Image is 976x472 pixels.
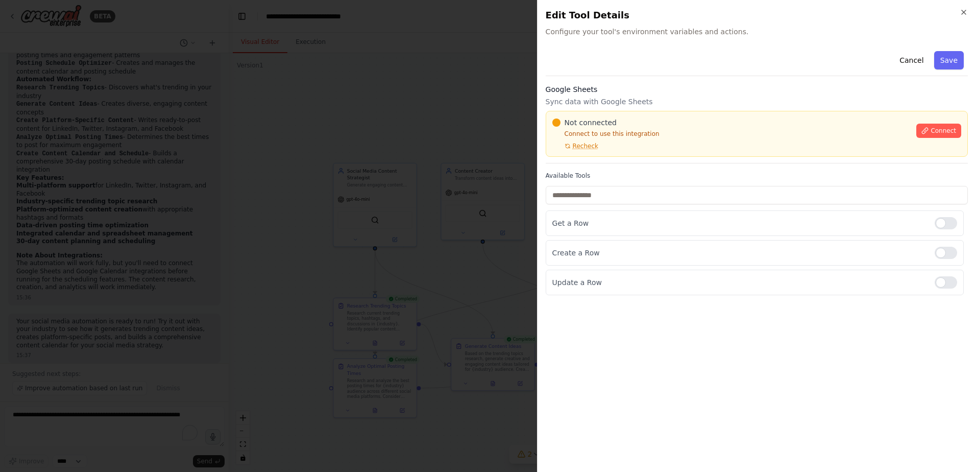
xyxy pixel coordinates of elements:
[573,142,598,150] span: Recheck
[552,142,598,150] button: Recheck
[546,8,968,22] h2: Edit Tool Details
[934,51,964,69] button: Save
[552,130,911,138] p: Connect to use this integration
[552,277,926,288] p: Update a Row
[916,124,961,138] button: Connect
[552,218,926,228] p: Get a Row
[546,97,968,107] p: Sync data with Google Sheets
[546,84,968,95] h3: Google Sheets
[565,117,617,128] span: Not connected
[546,172,968,180] label: Available Tools
[546,27,968,37] span: Configure your tool's environment variables and actions.
[893,51,930,69] button: Cancel
[552,248,926,258] p: Create a Row
[931,127,956,135] span: Connect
